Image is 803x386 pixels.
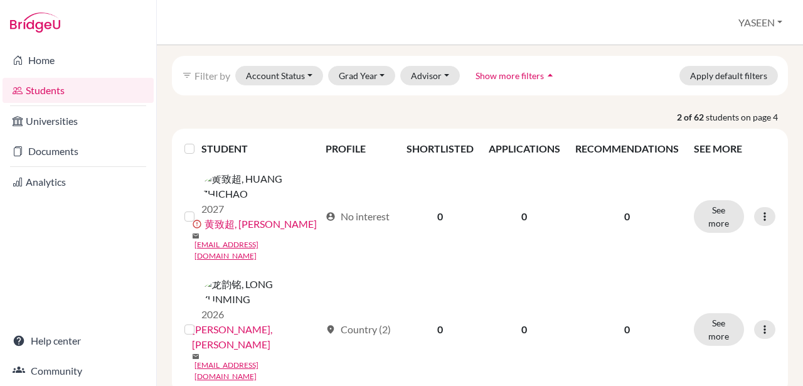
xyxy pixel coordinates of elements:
button: Account Status [235,66,323,85]
span: Filter by [194,70,230,82]
a: 黄致超, [PERSON_NAME] [205,217,317,232]
i: filter_list [182,70,192,80]
button: Advisor [400,66,460,85]
p: 2027 [201,201,310,217]
p: 0 [575,209,679,224]
a: Analytics [3,169,154,195]
a: Universities [3,109,154,134]
img: Bridge-U [10,13,60,33]
button: Show more filtersarrow_drop_up [465,66,567,85]
th: RECOMMENDATIONS [568,134,686,164]
img: 黄致超, HUANG ZHICHAO [201,171,310,201]
i: arrow_drop_up [544,69,556,82]
a: Students [3,78,154,103]
th: APPLICATIONS [481,134,568,164]
th: SHORTLISTED [399,134,481,164]
p: 2026 [201,307,310,322]
span: students on page 4 [706,110,788,124]
p: 0 [575,322,679,337]
a: [EMAIL_ADDRESS][DOMAIN_NAME] [194,360,320,382]
span: error_outline [192,219,205,229]
strong: 2 of 62 [677,110,706,124]
span: mail [192,232,199,240]
td: 0 [481,164,568,269]
span: mail [192,353,199,360]
button: See more [694,200,744,233]
span: Show more filters [476,70,544,81]
button: Grad Year [328,66,396,85]
img: 龙韵铭, LONG YUNMING [201,277,310,307]
th: STUDENT [201,134,318,164]
a: Home [3,48,154,73]
th: SEE MORE [686,134,783,164]
a: [PERSON_NAME], [PERSON_NAME] [192,322,320,352]
span: location_on [326,324,336,335]
th: PROFILE [318,134,399,164]
a: Help center [3,328,154,353]
td: 0 [399,164,481,269]
div: No interest [326,209,390,224]
span: account_circle [326,212,336,222]
a: Community [3,358,154,383]
div: Country (2) [326,322,391,337]
button: YASEEN [733,11,788,35]
button: Apply default filters [679,66,778,85]
a: [EMAIL_ADDRESS][DOMAIN_NAME] [194,239,320,262]
a: Documents [3,139,154,164]
button: See more [694,313,744,346]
